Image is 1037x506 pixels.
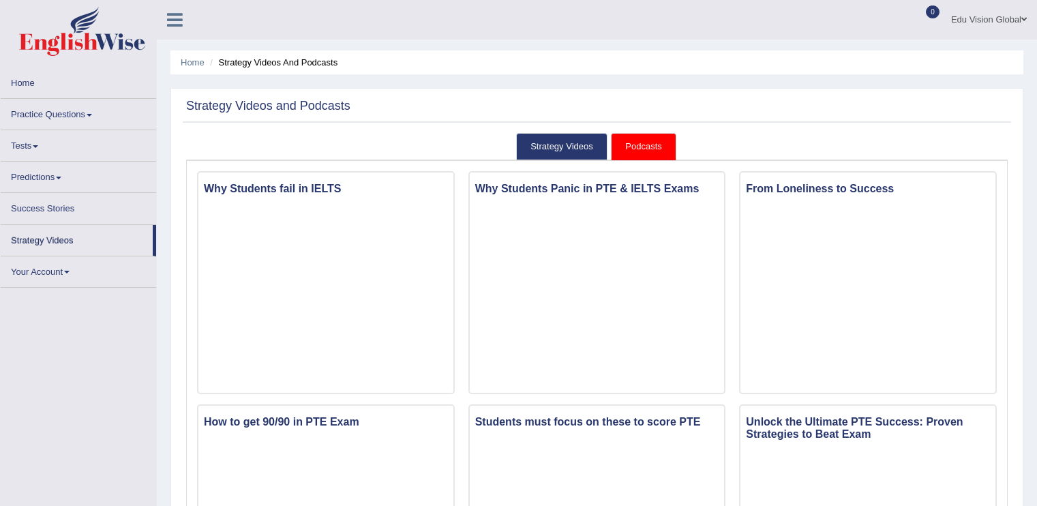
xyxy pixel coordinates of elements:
[186,100,350,113] h2: Strategy Videos and Podcasts
[740,179,995,198] h3: From Loneliness to Success
[207,56,337,69] li: Strategy Videos and Podcasts
[1,68,156,94] a: Home
[198,413,453,432] h3: How to get 90/90 in PTE Exam
[1,162,156,188] a: Predictions
[611,133,676,161] a: Podcasts
[926,5,940,18] span: 0
[1,130,156,157] a: Tests
[470,413,725,432] h3: Students must focus on these to score PTE
[1,225,153,252] a: Strategy Videos
[181,57,205,68] a: Home
[1,193,156,220] a: Success Stories
[198,179,453,198] h3: Why Students fail in IELTS
[1,99,156,125] a: Practice Questions
[1,256,156,283] a: Your Account
[740,413,995,443] h3: Unlock the Ultimate PTE Success: Proven Strategies to Beat Exam
[470,179,725,198] h3: Why Students Panic in PTE & IELTS Exams
[516,133,607,161] a: Strategy Videos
